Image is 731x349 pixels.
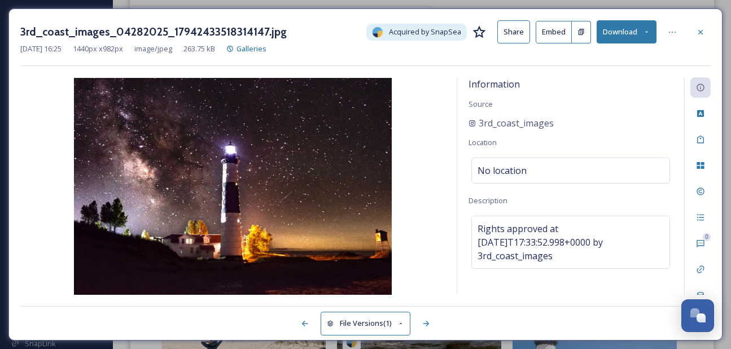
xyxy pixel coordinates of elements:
span: 3rd_coast_images [479,116,554,130]
span: Source [469,99,493,109]
div: 0 [703,233,711,241]
span: Galleries [237,43,266,54]
a: 3rd_coast_images [469,116,554,130]
button: Open Chat [681,299,714,332]
span: Acquired by SnapSea [389,27,461,37]
h3: 3rd_coast_images_04282025_17942433518314147.jpg [20,24,287,40]
button: Embed [536,21,572,43]
span: No location [478,164,527,177]
button: Download [597,20,656,43]
span: 1440 px x 982 px [73,43,123,54]
span: image/jpeg [134,43,172,54]
span: 263.75 kB [183,43,215,54]
img: snapsea-logo.png [372,27,383,38]
span: Information [469,78,520,90]
img: 13fJovwgjw7rXvkSfOVrnDzvpBHQ2QqO9.jpg [20,78,445,295]
span: [DATE] 16:25 [20,43,62,54]
span: Location [469,137,497,147]
button: File Versions(1) [321,312,411,335]
button: Share [497,20,530,43]
span: Rights approved at [DATE]T17:33:52.998+0000 by 3rd_coast_images [478,222,664,263]
span: Description [469,195,507,206]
